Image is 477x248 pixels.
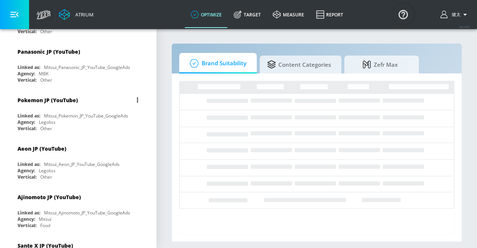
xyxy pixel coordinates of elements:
[228,1,267,28] a: Target
[18,113,40,119] div: Linked as:
[12,139,145,182] div: Aeon JP (YouTube)Linked as:Mitsui_Aeon_JP_YouTube_GoogleAdsAgency:LegolissVertical:Other
[393,4,414,25] button: Open Resource Center
[12,43,145,85] div: Panasonic JP (YouTube)Linked as:Mitsui_Panasonic_JP_YouTube_GoogleAdsAgency:MBKVertical:Other
[18,222,37,229] div: Vertical:
[39,216,51,222] div: Mitsui
[267,1,310,28] a: measure
[18,28,37,35] div: Vertical:
[12,91,145,134] div: Pokemon JP (YouTube)Linked as:Mitsui_Pokemon_JP_YouTube_GoogleAdsAgency:LegolissVertical:Other
[44,113,128,119] div: Mitsui_Pokemon_JP_YouTube_GoogleAds
[72,11,94,18] div: Atrium
[352,56,408,73] span: Zefr Max
[12,188,145,230] div: Ajinomoto JP (YouTube)Linked as:Mitsui_Ajinomoto_JP_YouTube_GoogleAdsAgency:MitsuiVertical:Food
[18,119,35,125] div: Agency:
[18,167,35,174] div: Agency:
[267,56,331,73] span: Content Categories
[44,64,130,70] div: Mitsui_Panasonic_JP_YouTube_GoogleAds
[459,25,470,29] span: v 4.24.0
[18,77,37,83] div: Vertical:
[18,97,78,104] div: Pokemon JP (YouTube)
[44,161,120,167] div: Mitsui_Aeon_JP_YouTube_GoogleAds
[18,161,40,167] div: Linked as:
[39,119,56,125] div: Legoliss
[39,70,48,77] div: MBK
[40,174,52,180] div: Other
[18,216,35,222] div: Agency:
[440,10,470,19] button: 健太
[40,77,52,83] div: Other
[18,70,35,77] div: Agency:
[449,12,461,18] span: login as: kenta.kurishima@mbk-digital.co.jp
[310,1,349,28] a: Report
[44,210,130,216] div: Mitsui_Ajinomoto_JP_YouTube_GoogleAds
[40,125,52,132] div: Other
[18,174,37,180] div: Vertical:
[39,167,56,174] div: Legoliss
[40,222,50,229] div: Food
[18,125,37,132] div: Vertical:
[59,9,94,20] a: Atrium
[187,54,246,72] span: Brand Suitability
[18,64,40,70] div: Linked as:
[18,194,81,201] div: Ajinomoto JP (YouTube)
[18,48,80,55] div: Panasonic JP (YouTube)
[18,145,66,152] div: Aeon JP (YouTube)
[40,28,52,35] div: Other
[18,210,40,216] div: Linked as:
[185,1,228,28] a: optimize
